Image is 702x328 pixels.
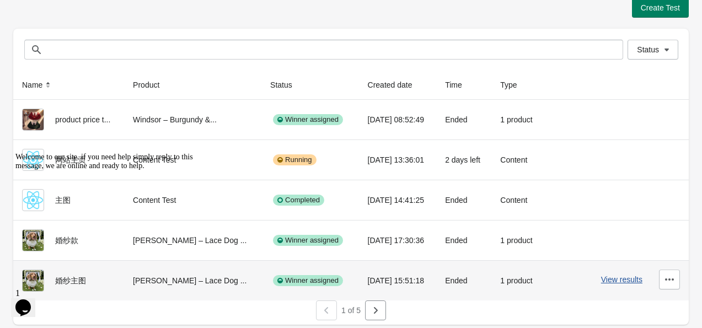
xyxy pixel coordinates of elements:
[496,75,532,95] button: Type
[628,40,678,60] button: Status
[445,189,483,211] div: Ended
[441,75,478,95] button: Time
[273,235,343,246] div: Winner assigned
[368,189,428,211] div: [DATE] 14:41:25
[500,270,534,292] div: 1 product
[500,149,534,171] div: Content
[637,45,659,54] span: Status
[368,109,428,131] div: [DATE] 08:52:49
[445,229,483,251] div: Ended
[368,149,428,171] div: [DATE] 13:36:01
[273,195,324,206] div: Completed
[341,306,361,315] span: 1 of 5
[11,148,210,278] iframe: chat widget
[133,109,253,131] div: Windsor – Burgundy &...
[273,154,316,165] div: Running
[368,270,428,292] div: [DATE] 15:51:18
[4,4,182,21] span: Welcome to our site, if you need help simply reply to this message, we are online and ready to help.
[55,276,86,285] span: 婚纱主图
[500,229,534,251] div: 1 product
[273,114,343,125] div: Winner assigned
[500,189,534,211] div: Content
[641,3,680,12] span: Create Test
[445,149,483,171] div: 2 days left
[4,4,203,22] div: Welcome to our site, if you need help simply reply to this message, we are online and ready to help.
[18,75,58,95] button: Name
[601,275,642,284] button: View results
[368,229,428,251] div: [DATE] 17:30:36
[273,275,343,286] div: Winner assigned
[11,284,46,317] iframe: chat widget
[266,75,308,95] button: Status
[128,75,175,95] button: Product
[500,109,534,131] div: 1 product
[363,75,428,95] button: Created date
[55,115,110,124] span: product price t...
[445,270,483,292] div: Ended
[133,270,253,292] div: [PERSON_NAME] – Lace Dog ...
[445,109,483,131] div: Ended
